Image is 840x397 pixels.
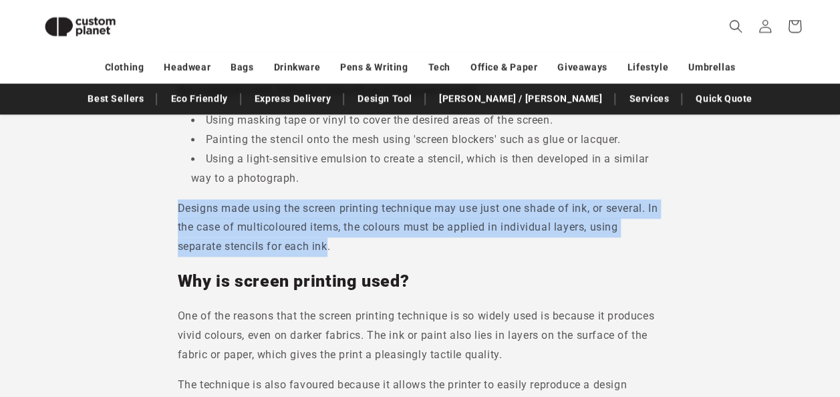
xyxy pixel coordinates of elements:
[340,55,408,79] a: Pens & Writing
[689,87,759,110] a: Quick Quote
[33,5,127,47] img: Custom Planet
[428,55,450,79] a: Tech
[627,55,668,79] a: Lifestyle
[351,87,419,110] a: Design Tool
[178,199,663,257] p: Designs made using the screen printing technique may use just one shade of ink, or several. In th...
[248,87,338,110] a: Express Delivery
[191,111,663,130] li: Using masking tape or vinyl to cover the desired areas of the screen.
[622,87,676,110] a: Services
[231,55,253,79] a: Bags
[557,55,607,79] a: Giveaways
[274,55,320,79] a: Drinkware
[81,87,150,110] a: Best Sellers
[432,87,609,110] a: [PERSON_NAME] / [PERSON_NAME]
[164,55,211,79] a: Headwear
[105,55,144,79] a: Clothing
[178,306,663,364] p: One of the reasons that the screen printing technique is so widely used is because it produces vi...
[164,87,234,110] a: Eco Friendly
[470,55,537,79] a: Office & Paper
[721,11,750,41] summary: Search
[178,271,663,292] h2: Why is screen printing used?
[191,130,663,150] li: Painting the stencil onto the mesh using 'screen blockers' such as glue or lacquer.
[617,253,840,397] iframe: Chat Widget
[191,150,663,188] li: Using a light-sensitive emulsion to create a stencil, which is then developed in a similar way to...
[688,55,735,79] a: Umbrellas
